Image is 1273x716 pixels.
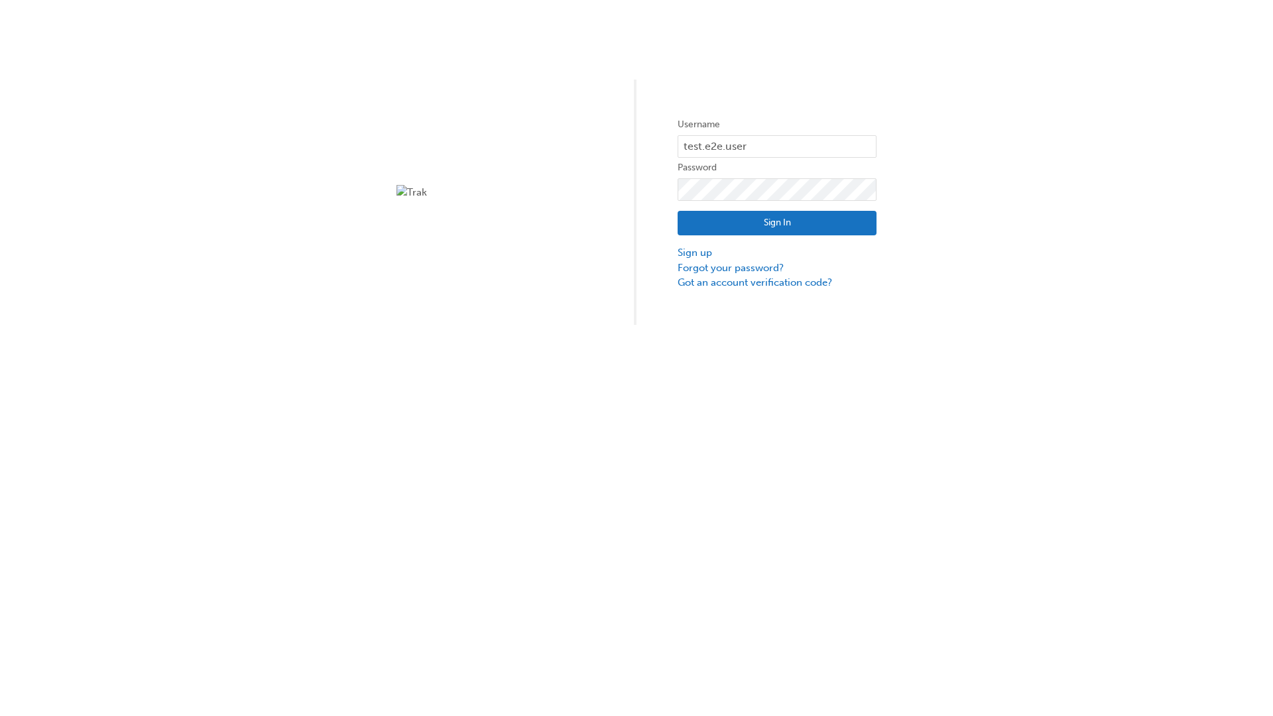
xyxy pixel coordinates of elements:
[678,275,877,290] a: Got an account verification code?
[678,261,877,276] a: Forgot your password?
[678,211,877,236] button: Sign In
[678,135,877,158] input: Username
[678,117,877,133] label: Username
[678,245,877,261] a: Sign up
[396,185,595,200] img: Trak
[678,160,877,176] label: Password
